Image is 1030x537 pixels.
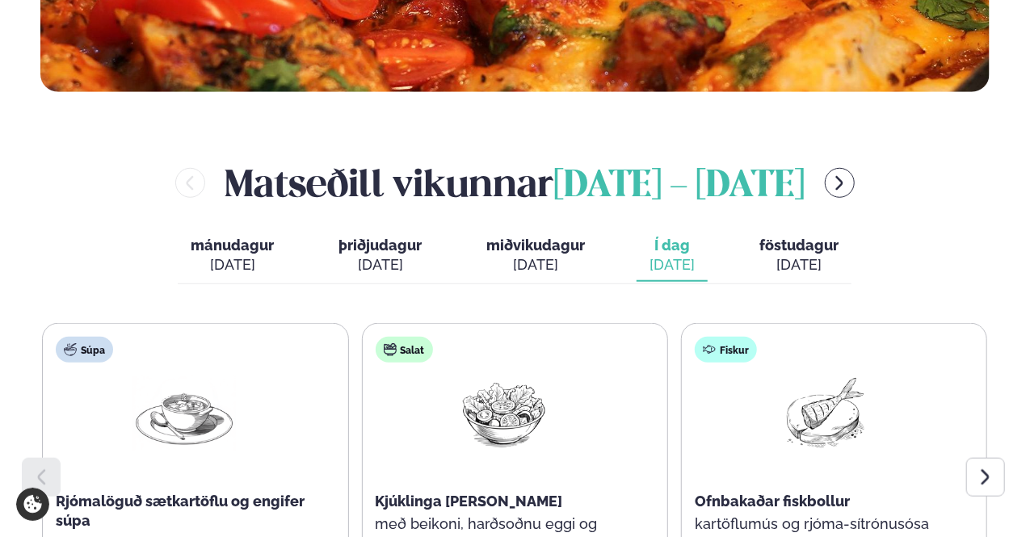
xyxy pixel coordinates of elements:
span: Í dag [650,236,695,255]
img: fish.svg [703,343,716,356]
button: miðvikudagur [DATE] [473,229,598,283]
span: þriðjudagur [338,237,422,254]
div: [DATE] [486,255,585,275]
div: [DATE] [759,255,839,275]
div: Súpa [56,337,113,363]
div: Fiskur [695,337,757,363]
div: [DATE] [650,255,695,275]
h2: Matseðill vikunnar [225,157,805,209]
span: mánudagur [191,237,274,254]
button: mánudagur [DATE] [178,229,287,283]
button: föstudagur [DATE] [746,229,851,283]
div: [DATE] [338,255,422,275]
button: Í dag [DATE] [637,229,708,283]
img: Salad.png [452,375,556,451]
a: Cookie settings [16,488,49,521]
span: Ofnbakaðar fiskbollur [695,493,850,510]
div: [DATE] [191,255,274,275]
img: Fish.png [771,375,875,451]
div: Salat [376,337,433,363]
button: þriðjudagur [DATE] [326,229,435,283]
span: [DATE] - [DATE] [553,169,805,204]
img: Soup.png [132,375,236,451]
span: Kjúklinga [PERSON_NAME] [376,493,563,510]
img: soup.svg [64,343,77,356]
span: föstudagur [759,237,839,254]
button: menu-btn-left [175,168,205,198]
span: miðvikudagur [486,237,585,254]
span: Rjómalöguð sætkartöflu og engifer súpa [56,493,305,529]
button: menu-btn-right [825,168,855,198]
img: salad.svg [384,343,397,356]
